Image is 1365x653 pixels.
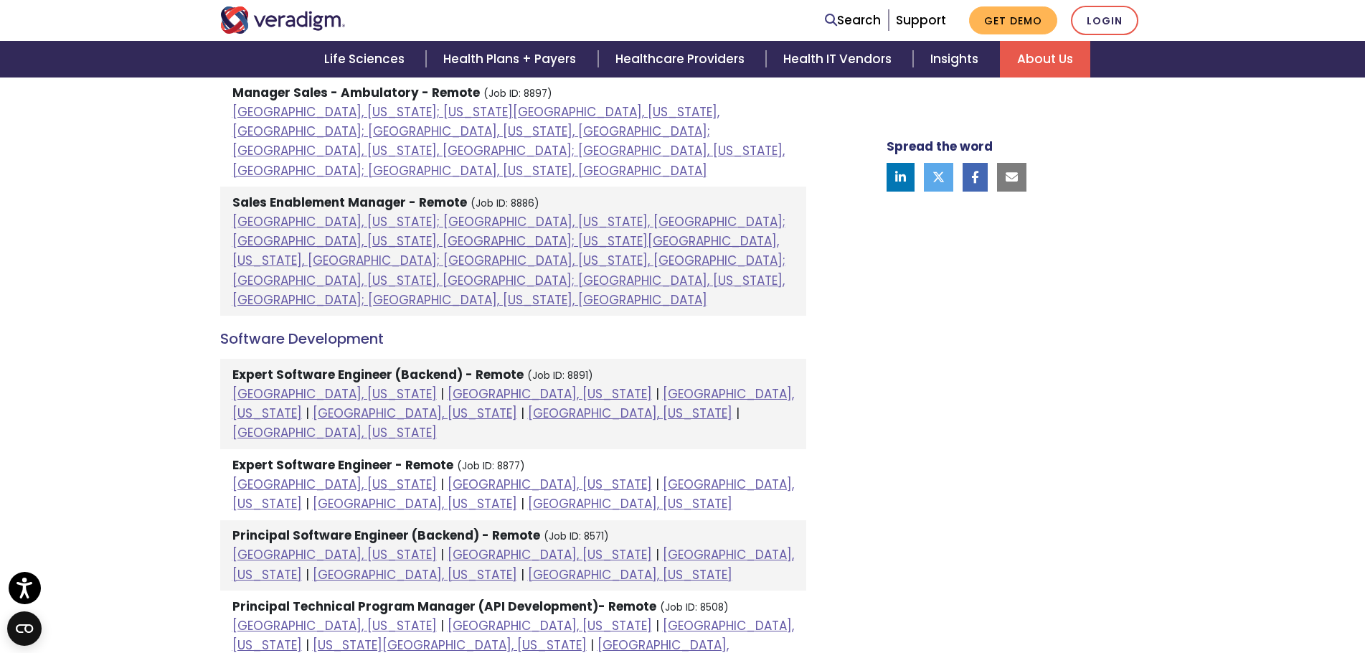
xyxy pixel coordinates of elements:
a: Insights [913,41,1000,77]
strong: Spread the word [887,138,993,155]
a: [GEOGRAPHIC_DATA], [US_STATE] [232,546,794,583]
span: | [440,546,444,563]
span: | [440,617,444,634]
a: [GEOGRAPHIC_DATA], [US_STATE]; [GEOGRAPHIC_DATA], [US_STATE], [GEOGRAPHIC_DATA]; [GEOGRAPHIC_DATA... [232,213,785,309]
span: | [656,476,659,493]
a: [GEOGRAPHIC_DATA], [US_STATE] [232,476,437,493]
small: (Job ID: 8897) [483,87,552,100]
a: Health IT Vendors [766,41,913,77]
span: | [656,546,659,563]
h4: Software Development [220,330,806,347]
span: | [521,566,524,583]
button: Open CMP widget [7,611,42,646]
strong: Expert Software Engineer - Remote [232,456,453,474]
a: Get Demo [969,6,1057,34]
a: Login [1071,6,1138,35]
a: Health Plans + Payers [426,41,598,77]
a: [GEOGRAPHIC_DATA], [US_STATE] [448,476,652,493]
a: Life Sciences [307,41,426,77]
a: [GEOGRAPHIC_DATA], [US_STATE] [232,546,437,563]
a: [GEOGRAPHIC_DATA], [US_STATE] [232,424,437,441]
img: Veradigm logo [220,6,346,34]
strong: Principal Software Engineer (Backend) - Remote [232,527,540,544]
a: [GEOGRAPHIC_DATA], [US_STATE] [448,617,652,634]
a: [GEOGRAPHIC_DATA], [US_STATE] [232,385,437,403]
strong: Manager Sales - Ambulatory - Remote [232,84,480,101]
a: Search [825,11,881,30]
span: | [306,495,309,512]
a: [GEOGRAPHIC_DATA], [US_STATE]; [US_STATE][GEOGRAPHIC_DATA], [US_STATE], [GEOGRAPHIC_DATA]; [GEOGR... [232,103,785,179]
span: | [306,405,309,422]
span: | [440,476,444,493]
span: | [521,495,524,512]
span: | [656,385,659,403]
a: [GEOGRAPHIC_DATA], [US_STATE] [232,617,437,634]
a: Healthcare Providers [598,41,766,77]
small: (Job ID: 8886) [471,197,539,210]
a: [GEOGRAPHIC_DATA], [US_STATE] [528,566,732,583]
a: [GEOGRAPHIC_DATA], [US_STATE] [313,495,517,512]
a: [GEOGRAPHIC_DATA], [US_STATE] [528,405,732,422]
strong: Sales Enablement Manager - Remote [232,194,467,211]
strong: Expert Software Engineer (Backend) - Remote [232,366,524,383]
a: About Us [1000,41,1090,77]
span: | [440,385,444,403]
span: | [656,617,659,634]
strong: Principal Technical Program Manager (API Development)- Remote [232,598,656,615]
small: (Job ID: 8508) [660,601,729,614]
span: | [736,405,740,422]
small: (Job ID: 8571) [544,530,609,543]
a: [GEOGRAPHIC_DATA], [US_STATE] [448,546,652,563]
span: | [521,405,524,422]
a: [GEOGRAPHIC_DATA], [US_STATE] [448,385,652,403]
small: (Job ID: 8877) [457,459,525,473]
small: (Job ID: 8891) [527,369,593,382]
a: [GEOGRAPHIC_DATA], [US_STATE] [313,405,517,422]
span: | [306,566,309,583]
a: [GEOGRAPHIC_DATA], [US_STATE] [528,495,732,512]
a: [GEOGRAPHIC_DATA], [US_STATE] [313,566,517,583]
a: Support [896,11,946,29]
